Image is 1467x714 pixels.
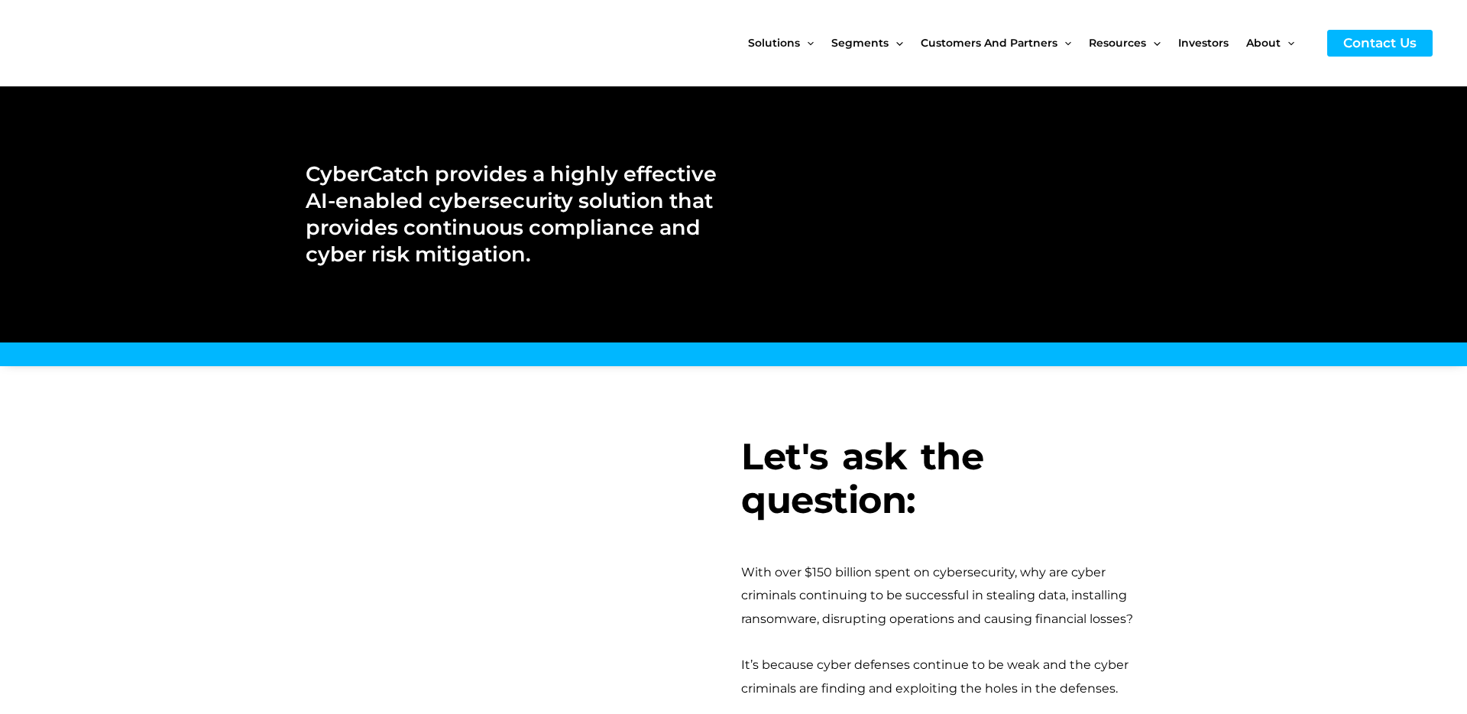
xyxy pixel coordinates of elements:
[889,11,902,75] span: Menu Toggle
[1089,11,1146,75] span: Resources
[800,11,814,75] span: Menu Toggle
[741,435,1161,523] h3: Let's ask the question:
[1327,30,1433,57] a: Contact Us
[27,11,210,75] img: CyberCatch
[748,11,800,75] span: Solutions
[921,11,1057,75] span: Customers and Partners
[306,161,717,268] h2: CyberCatch provides a highly effective AI-enabled cybersecurity solution that provides continuous...
[748,11,1312,75] nav: Site Navigation: New Main Menu
[1146,11,1160,75] span: Menu Toggle
[1246,11,1281,75] span: About
[1057,11,1071,75] span: Menu Toggle
[1281,11,1294,75] span: Menu Toggle
[831,11,889,75] span: Segments
[741,561,1161,631] div: With over $150 billion spent on cybersecurity, why are cyber criminals continuing to be successfu...
[1178,11,1246,75] a: Investors
[741,654,1161,700] div: It’s because cyber defenses continue to be weak and the cyber criminals are finding and exploitin...
[1178,11,1229,75] span: Investors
